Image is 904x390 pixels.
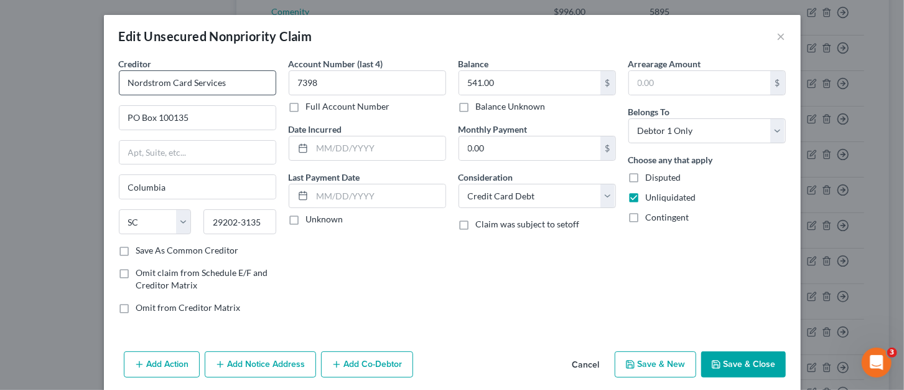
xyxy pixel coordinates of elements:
label: Balance [459,57,489,70]
input: Enter address... [119,106,276,130]
iframe: Intercom live chat [862,348,892,378]
label: Account Number (last 4) [289,57,383,70]
label: Choose any that apply [628,153,713,166]
label: Monthly Payment [459,123,528,136]
span: Omit claim from Schedule E/F and Creditor Matrix [136,267,268,290]
span: 3 [887,348,897,358]
input: XXXX [289,70,446,95]
span: Creditor [119,59,152,69]
div: $ [600,71,615,95]
input: 0.00 [459,71,600,95]
input: 0.00 [459,136,600,160]
input: Enter city... [119,175,276,199]
button: Cancel [562,353,610,378]
button: Add Notice Address [205,351,316,378]
span: Belongs To [628,107,670,117]
input: MM/DD/YYYY [312,184,445,208]
span: Omit from Creditor Matrix [136,302,241,313]
label: Full Account Number [306,100,390,113]
label: Save As Common Creditor [136,244,239,257]
label: Unknown [306,213,343,226]
div: $ [770,71,785,95]
input: Enter zip... [203,209,276,234]
div: Edit Unsecured Nonpriority Claim [119,27,312,45]
button: Save & Close [701,351,786,378]
input: Apt, Suite, etc... [119,141,276,164]
label: Balance Unknown [476,100,546,113]
input: Search creditor by name... [119,70,276,95]
label: Consideration [459,171,513,184]
input: MM/DD/YYYY [312,136,445,160]
label: Arrearage Amount [628,57,701,70]
span: Contingent [646,212,689,222]
button: × [777,29,786,44]
span: Claim was subject to setoff [476,219,580,229]
label: Last Payment Date [289,171,360,184]
input: 0.00 [629,71,770,95]
button: Add Co-Debtor [321,351,413,378]
button: Add Action [124,351,200,378]
button: Save & New [615,351,696,378]
label: Date Incurred [289,123,342,136]
span: Unliquidated [646,192,696,202]
span: Disputed [646,172,681,183]
div: $ [600,136,615,160]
